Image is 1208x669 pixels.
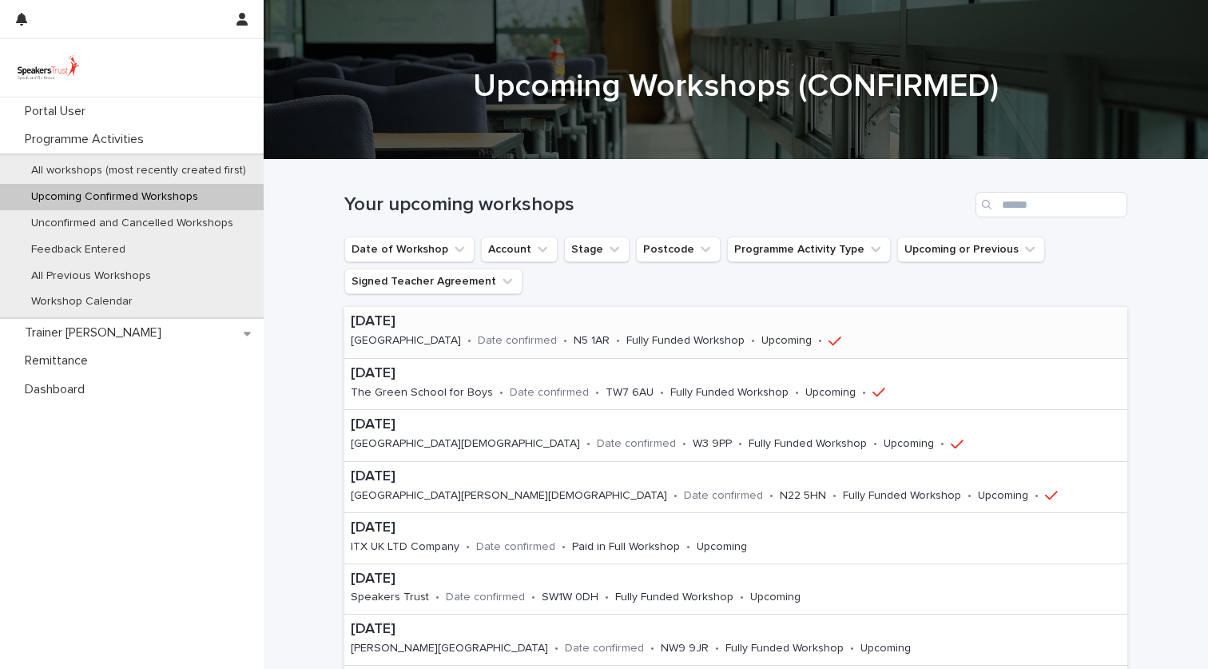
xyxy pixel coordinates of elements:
[572,540,680,554] p: Paid in Full Workshop
[586,437,590,451] p: •
[850,642,854,655] p: •
[565,642,644,655] p: Date confirmed
[750,591,801,604] p: Upcoming
[693,437,732,451] p: W3 9PP
[636,237,721,262] button: Postcode
[351,437,580,451] p: [GEOGRAPHIC_DATA][DEMOGRAPHIC_DATA]
[940,437,944,451] p: •
[18,295,145,309] p: Workshop Calendar
[344,269,523,294] button: Signed Teacher Agreement
[843,489,961,503] p: Fully Funded Workshop
[344,564,1127,615] a: [DATE]Speakers Trust•Date confirmed•SW1W 0DH•Fully Funded Workshop•Upcoming
[564,237,630,262] button: Stage
[780,489,826,503] p: N22 5HN
[351,540,459,554] p: ITX UK LTD Company
[563,334,567,348] p: •
[18,190,211,204] p: Upcoming Confirmed Workshops
[650,642,654,655] p: •
[795,386,799,400] p: •
[674,489,678,503] p: •
[481,237,558,262] button: Account
[542,591,598,604] p: SW1W 0DH
[344,237,475,262] button: Date of Workshop
[670,386,789,400] p: Fully Funded Workshop
[862,386,866,400] p: •
[18,382,97,397] p: Dashboard
[727,237,891,262] button: Programme Activity Type
[626,334,745,348] p: Fully Funded Workshop
[897,237,1045,262] button: Upcoming or Previous
[1035,489,1039,503] p: •
[562,540,566,554] p: •
[351,621,956,639] p: [DATE]
[661,642,709,655] p: NW9 9JR
[749,437,867,451] p: Fully Funded Workshop
[682,437,686,451] p: •
[18,325,174,340] p: Trainer [PERSON_NAME]
[476,540,555,554] p: Date confirmed
[351,334,461,348] p: [GEOGRAPHIC_DATA]
[18,132,157,147] p: Programme Activities
[435,591,439,604] p: •
[510,386,589,400] p: Date confirmed
[351,520,792,537] p: [DATE]
[818,334,822,348] p: •
[715,642,719,655] p: •
[478,334,557,348] p: Date confirmed
[978,489,1028,503] p: Upcoming
[531,591,535,604] p: •
[18,164,259,177] p: All workshops (most recently created first)
[18,217,246,230] p: Unconfirmed and Cancelled Workshops
[351,489,667,503] p: [GEOGRAPHIC_DATA][PERSON_NAME][DEMOGRAPHIC_DATA]
[769,489,773,503] p: •
[605,591,609,604] p: •
[684,489,763,503] p: Date confirmed
[351,571,845,588] p: [DATE]
[697,540,747,554] p: Upcoming
[725,642,844,655] p: Fully Funded Workshop
[351,386,493,400] p: The Green School for Boys
[873,437,877,451] p: •
[976,192,1127,217] input: Search
[344,462,1127,514] a: [DATE][GEOGRAPHIC_DATA][PERSON_NAME][DEMOGRAPHIC_DATA]•Date confirmed•N22 5HN•Fully Funded Worksh...
[351,468,1103,486] p: [DATE]
[351,365,930,383] p: [DATE]
[740,591,744,604] p: •
[351,416,1008,434] p: [DATE]
[554,642,558,655] p: •
[751,334,755,348] p: •
[597,437,676,451] p: Date confirmed
[616,334,620,348] p: •
[968,489,972,503] p: •
[13,52,84,84] img: UVamC7uQTJC0k9vuxGLS
[344,615,1127,665] a: [DATE][PERSON_NAME][GEOGRAPHIC_DATA]•Date confirmed•NW9 9JR•Fully Funded Workshop•Upcoming
[615,591,733,604] p: Fully Funded Workshop
[606,386,654,400] p: TW7 6AU
[18,353,101,368] p: Remittance
[499,386,503,400] p: •
[18,269,164,283] p: All Previous Workshops
[18,104,98,119] p: Portal User
[738,437,742,451] p: •
[351,313,886,331] p: [DATE]
[467,334,471,348] p: •
[344,67,1127,106] h1: Upcoming Workshops (CONFIRMED)
[860,642,911,655] p: Upcoming
[446,591,525,604] p: Date confirmed
[344,410,1127,462] a: [DATE][GEOGRAPHIC_DATA][DEMOGRAPHIC_DATA]•Date confirmed•W3 9PP•Fully Funded Workshop•Upcoming•
[344,513,1127,563] a: [DATE]ITX UK LTD Company•Date confirmed•Paid in Full Workshop•Upcoming
[660,386,664,400] p: •
[761,334,812,348] p: Upcoming
[351,591,429,604] p: Speakers Trust
[595,386,599,400] p: •
[351,642,548,655] p: [PERSON_NAME][GEOGRAPHIC_DATA]
[466,540,470,554] p: •
[884,437,934,451] p: Upcoming
[344,359,1127,411] a: [DATE]The Green School for Boys•Date confirmed•TW7 6AU•Fully Funded Workshop•Upcoming•
[344,193,969,217] h1: Your upcoming workshops
[344,307,1127,359] a: [DATE][GEOGRAPHIC_DATA]•Date confirmed•N5 1AR•Fully Funded Workshop•Upcoming•
[805,386,856,400] p: Upcoming
[18,243,138,257] p: Feedback Entered
[686,540,690,554] p: •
